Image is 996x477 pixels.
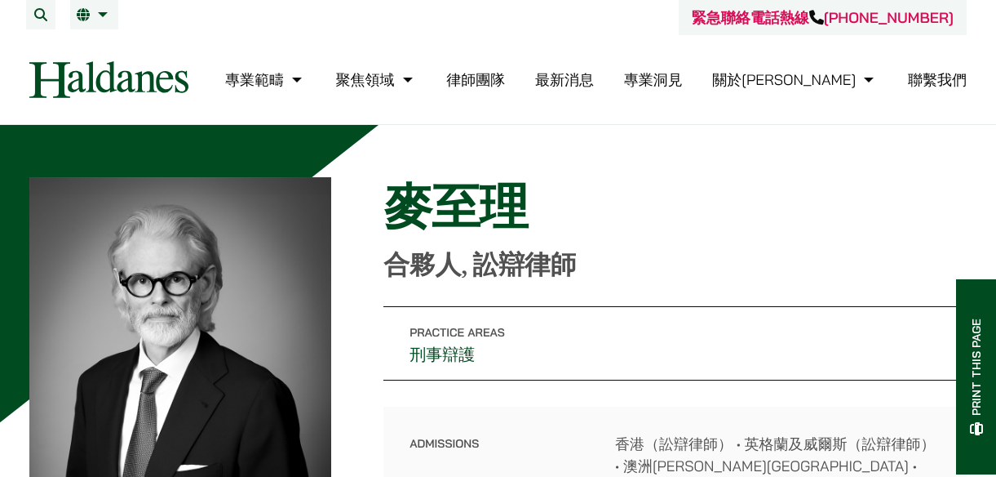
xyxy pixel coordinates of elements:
a: 專業洞見 [624,70,683,89]
a: 繁 [77,8,112,21]
img: Logo of Haldanes [29,61,188,98]
a: 最新消息 [535,70,594,89]
a: 刑事辯護 [409,344,475,365]
a: 聚焦領域 [336,70,417,89]
a: 律師團隊 [446,70,505,89]
a: 聯繫我們 [908,70,967,89]
a: 專業範疇 [225,70,306,89]
a: 關於何敦 [712,70,878,89]
h1: 麥至理 [383,177,967,236]
span: Practice Areas [409,325,505,340]
p: 合夥人, 訟辯律師 [383,249,967,280]
a: 緊急聯絡電話熱線[PHONE_NUMBER] [692,8,954,27]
